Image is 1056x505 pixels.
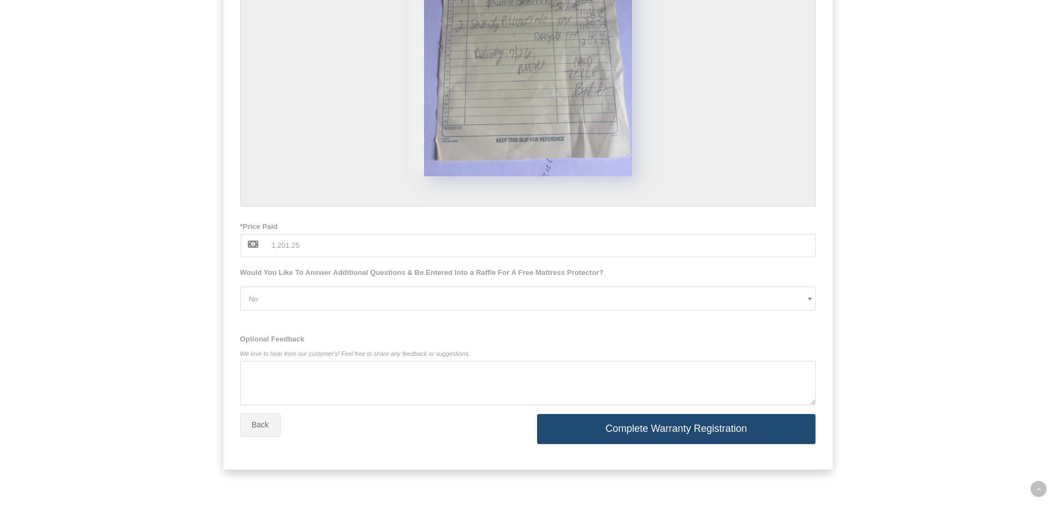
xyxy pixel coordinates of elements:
span: No [249,287,816,311]
span: *Price Paid [240,220,817,234]
button: Complete Warranty Registration [537,414,817,445]
span: No [240,287,817,310]
span: Optional Feedback [240,332,817,346]
span: Would You Like To Answer Additional Questions & Be Entered Into a Raffle For A Free Mattress Prot... [240,266,817,280]
button: Back [240,414,280,437]
small: We love to hear from our customer's! Feel free to share any feedback or suggestions. [240,346,817,361]
a: Back to top [1031,481,1047,497]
